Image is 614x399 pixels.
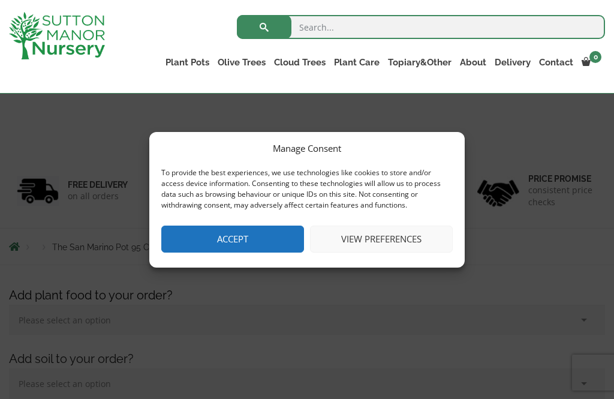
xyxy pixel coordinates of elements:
div: Manage Consent [273,141,341,155]
button: View preferences [310,226,453,253]
input: Search... [237,15,605,39]
button: Accept [161,226,304,253]
a: Plant Care [330,54,384,71]
a: About [456,54,490,71]
a: Cloud Trees [270,54,330,71]
a: 0 [577,54,605,71]
a: Olive Trees [213,54,270,71]
a: Contact [535,54,577,71]
div: To provide the best experiences, we use technologies like cookies to store and/or access device i... [161,167,452,211]
img: logo [9,12,105,59]
a: Delivery [490,54,535,71]
span: 0 [589,51,601,63]
a: Topiary&Other [384,54,456,71]
a: Plant Pots [161,54,213,71]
